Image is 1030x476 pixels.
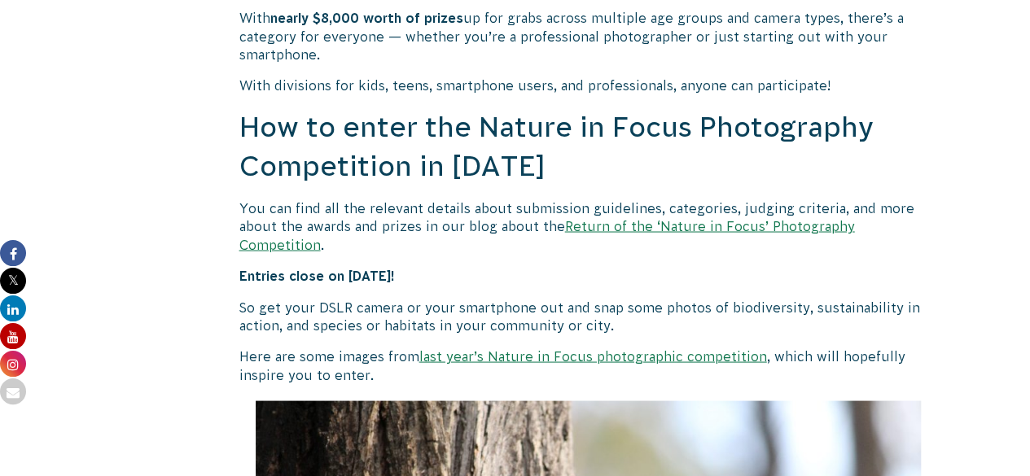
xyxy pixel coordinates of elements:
[270,11,463,25] strong: nearly $8,000 worth of prizes
[239,9,938,63] p: With up for grabs across multiple age groups and camera types, there’s a category for everyone — ...
[239,347,938,383] p: Here are some images from , which will hopefully inspire you to enter.
[239,298,938,334] p: So get your DSLR camera or your smartphone out and snap some photos of biodiversity, sustainabili...
[239,108,938,186] h2: How to enter the Nature in Focus Photography Competition in [DATE]
[239,268,395,282] strong: Entries close on [DATE]!
[239,76,938,94] p: With divisions for kids, teens, smartphone users, and professionals, anyone can participate!
[419,348,767,363] a: last year’s Nature in Focus photographic competition
[239,218,855,251] a: Return of the ‘Nature in Focus’ Photography Competition
[239,199,938,253] p: You can find all the relevant details about submission guidelines, categories, judging criteria, ...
